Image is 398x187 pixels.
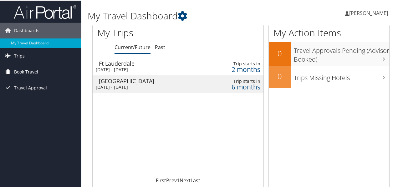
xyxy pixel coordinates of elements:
[115,43,151,50] a: Current/Future
[14,22,39,38] span: Dashboards
[221,78,260,83] div: Trip starts in
[96,66,199,72] div: [DATE] - [DATE]
[156,176,166,183] a: First
[96,84,199,89] div: [DATE] - [DATE]
[14,4,76,19] img: airportal-logo.png
[345,3,394,22] a: [PERSON_NAME]
[177,176,180,183] a: 1
[14,63,38,79] span: Book Travel
[99,60,202,66] div: Ft Lauderdale
[221,60,260,66] div: Trip starts in
[14,79,47,95] span: Travel Approval
[349,9,388,16] span: [PERSON_NAME]
[269,41,389,65] a: 0Travel Approvals Pending (Advisor Booked)
[97,26,187,39] h1: My Trips
[269,70,291,81] h2: 0
[155,43,165,50] a: Past
[180,176,191,183] a: Next
[99,78,202,83] div: [GEOGRAPHIC_DATA]
[88,9,292,22] h1: My Travel Dashboard
[269,66,389,88] a: 0Trips Missing Hotels
[269,48,291,58] h2: 0
[221,83,260,89] div: 6 months
[294,43,389,63] h3: Travel Approvals Pending (Advisor Booked)
[166,176,177,183] a: Prev
[269,26,389,39] h1: My Action Items
[191,176,200,183] a: Last
[14,48,25,63] span: Trips
[221,66,260,72] div: 2 months
[294,70,389,82] h3: Trips Missing Hotels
